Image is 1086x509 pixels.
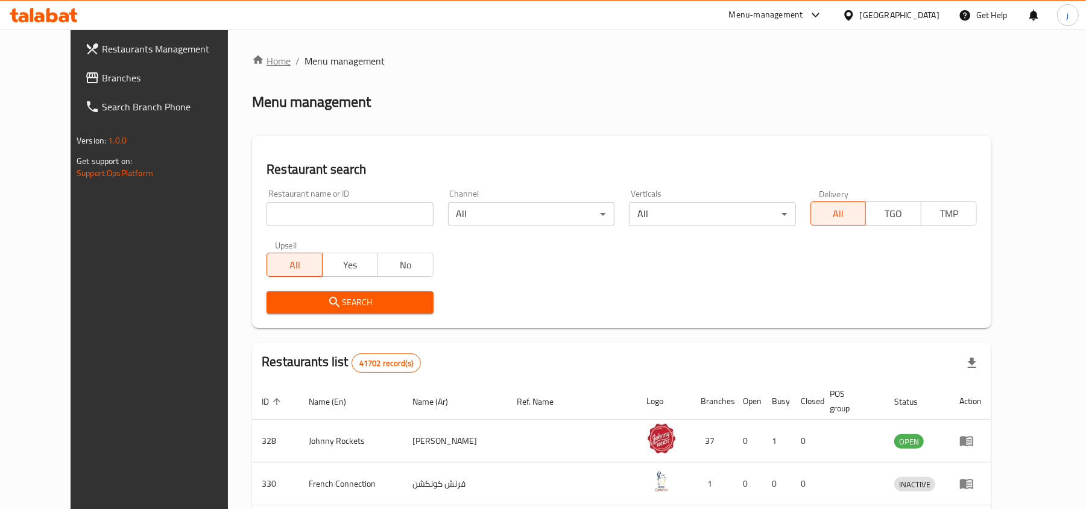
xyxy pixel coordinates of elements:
img: French Connection [646,466,677,496]
td: French Connection [299,463,403,505]
span: Branches [102,71,242,85]
a: Restaurants Management [75,34,252,63]
div: Export file [958,349,987,378]
span: INACTIVE [894,478,935,492]
span: Yes [327,256,373,274]
span: Search Branch Phone [102,100,242,114]
h2: Menu management [252,92,371,112]
input: Search for restaurant name or ID.. [267,202,433,226]
span: No [383,256,429,274]
th: Logo [637,383,691,420]
td: 328 [252,420,299,463]
span: Menu management [305,54,385,68]
span: ID [262,394,285,409]
span: Status [894,394,933,409]
span: j [1067,8,1069,22]
button: Yes [322,253,378,277]
td: 0 [762,463,791,505]
td: 0 [733,420,762,463]
span: OPEN [894,435,924,449]
td: 37 [691,420,733,463]
td: 1 [691,463,733,505]
div: Total records count [352,353,421,373]
td: فرنش كونكشن [403,463,508,505]
h2: Restaurant search [267,160,977,179]
span: 41702 record(s) [352,358,420,369]
span: Name (En) [309,394,362,409]
td: 0 [791,420,820,463]
label: Upsell [275,241,297,249]
div: All [448,202,614,226]
th: Branches [691,383,733,420]
td: Johnny Rockets [299,420,403,463]
a: Support.OpsPlatform [77,165,153,181]
div: Menu [959,434,982,448]
span: TGO [871,205,917,223]
button: TMP [921,201,977,226]
a: Search Branch Phone [75,92,252,121]
div: Menu [959,476,982,491]
div: [GEOGRAPHIC_DATA] [860,8,939,22]
span: 1.0.0 [108,133,127,148]
a: Branches [75,63,252,92]
th: Busy [762,383,791,420]
span: Ref. Name [517,394,570,409]
div: All [629,202,795,226]
div: Menu-management [729,8,803,22]
span: Name (Ar) [412,394,464,409]
div: OPEN [894,434,924,449]
button: TGO [865,201,921,226]
span: Search [276,295,423,310]
img: Johnny Rockets [646,423,677,454]
td: 330 [252,463,299,505]
span: TMP [926,205,972,223]
span: Get support on: [77,153,132,169]
label: Delivery [819,189,849,198]
nav: breadcrumb [252,54,991,68]
h2: Restaurants list [262,353,421,373]
th: Closed [791,383,820,420]
a: Home [252,54,291,68]
span: All [816,205,862,223]
span: All [272,256,318,274]
td: 1 [762,420,791,463]
button: All [267,253,323,277]
button: No [377,253,434,277]
li: / [295,54,300,68]
button: Search [267,291,433,314]
span: Version: [77,133,106,148]
button: All [810,201,867,226]
td: 0 [791,463,820,505]
th: Action [950,383,991,420]
td: 0 [733,463,762,505]
span: Restaurants Management [102,42,242,56]
td: [PERSON_NAME] [403,420,508,463]
th: Open [733,383,762,420]
span: POS group [830,387,870,416]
